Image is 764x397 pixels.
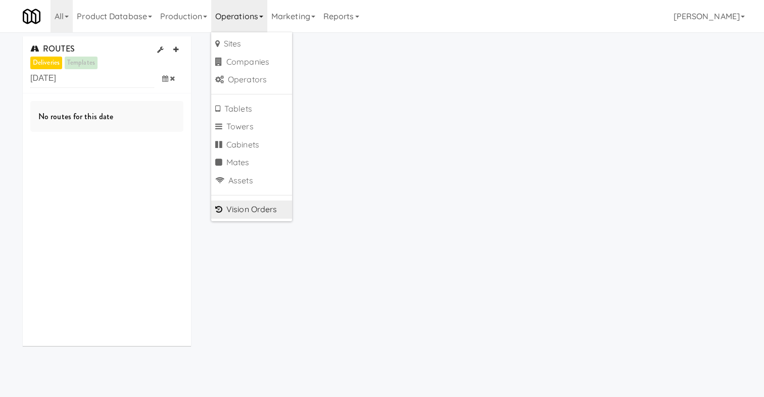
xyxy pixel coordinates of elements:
img: Micromart [23,8,40,25]
a: deliveries [30,57,62,69]
a: Mates [211,154,292,172]
a: templates [65,57,98,69]
a: Cabinets [211,136,292,154]
a: Operators [211,71,292,89]
span: ROUTES [30,43,75,55]
a: Tablets [211,100,292,118]
a: Sites [211,35,292,53]
div: No routes for this date [30,101,183,132]
a: Assets [211,172,292,190]
a: Towers [211,118,292,136]
a: Companies [211,53,292,71]
a: Vision Orders [211,201,292,219]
